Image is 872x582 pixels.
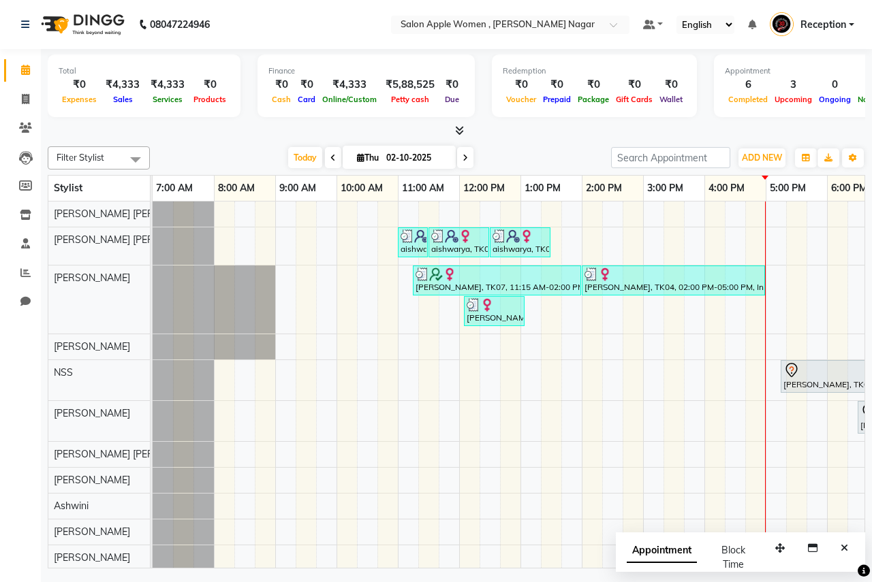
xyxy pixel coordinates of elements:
div: [PERSON_NAME], TK04, 02:00 PM-05:00 PM, In House Packages - [DEMOGRAPHIC_DATA] beauty package 1800 [583,268,764,293]
a: 2:00 PM [582,178,625,198]
span: NSS [54,366,73,378]
div: ₹0 [440,77,464,93]
span: Sales [110,95,136,104]
span: Wallet [656,95,686,104]
div: ₹0 [268,77,294,93]
div: ₹0 [540,77,574,93]
span: Completed [725,95,771,104]
div: ₹0 [503,77,540,93]
div: [PERSON_NAME], TK07, 11:15 AM-02:00 PM, Sugar wax - Regular - Full legs wax - [DEMOGRAPHIC_DATA] ... [414,268,580,293]
span: [PERSON_NAME] [54,340,130,353]
img: logo [35,5,128,44]
span: Block Time [721,544,745,570]
span: Petty cash [388,95,433,104]
div: ₹5,88,525 [380,77,440,93]
span: [PERSON_NAME] [PERSON_NAME] [54,208,209,220]
span: [PERSON_NAME] [PERSON_NAME] [54,233,209,246]
span: Today [288,147,322,168]
div: 0 [815,77,854,93]
div: ₹4,333 [100,77,145,93]
span: Stylist [54,182,82,194]
div: 6 [725,77,771,93]
div: ₹0 [294,77,319,93]
span: Appointment [627,538,697,563]
img: Reception [770,12,794,36]
input: Search Appointment [611,147,730,168]
div: ₹0 [656,77,686,93]
a: 10:00 AM [337,178,386,198]
a: 9:00 AM [276,178,320,198]
div: 3 [771,77,815,93]
span: Package [574,95,612,104]
a: 8:00 AM [215,178,258,198]
input: 2025-10-02 [382,148,450,168]
span: Prepaid [540,95,574,104]
span: [PERSON_NAME] [PERSON_NAME] [54,448,209,460]
a: 5:00 PM [766,178,809,198]
span: Gift Cards [612,95,656,104]
a: 6:00 PM [828,178,871,198]
b: 08047224946 [150,5,210,44]
div: [PERSON_NAME], TK06, 12:05 PM-01:05 PM, EXCLUSIVE SERVICES - Saree Drapping - [DEMOGRAPHIC_DATA] ... [465,298,523,324]
div: aishwarya, TK05, 11:30 AM-12:30 PM, Hair Styling - Blow dry - [DEMOGRAPHIC_DATA] [430,229,488,255]
span: Reception [800,18,846,32]
span: Due [441,95,463,104]
span: [PERSON_NAME] [54,526,130,538]
span: [PERSON_NAME] [54,474,130,486]
div: aishwarya, TK05, 11:00 AM-11:30 AM, Hair Wash - Wella - [DEMOGRAPHIC_DATA] [399,229,426,255]
a: 3:00 PM [644,178,687,198]
span: [PERSON_NAME] [54,551,130,564]
span: Upcoming [771,95,815,104]
div: Finance [268,65,464,77]
div: ₹4,333 [145,77,190,93]
span: Expenses [59,95,100,104]
a: 12:00 PM [460,178,508,198]
span: Cash [268,95,294,104]
button: Close [835,538,854,559]
div: ₹0 [190,77,230,93]
span: Filter Stylist [57,152,104,163]
div: Redemption [503,65,686,77]
div: aishwarya, TK05, 12:30 PM-01:30 PM, Flicks / fringes - [DEMOGRAPHIC_DATA] [491,229,549,255]
button: ADD NEW [738,148,785,167]
span: Thu [354,152,382,163]
span: ADD NEW [742,152,782,163]
span: Online/Custom [319,95,380,104]
span: Voucher [503,95,540,104]
div: ₹4,333 [319,77,380,93]
span: Ashwini [54,500,89,512]
span: [PERSON_NAME] [54,407,130,419]
span: Services [149,95,186,104]
span: Products [190,95,230,104]
div: Total [59,65,230,77]
div: ₹0 [59,77,100,93]
a: 1:00 PM [521,178,564,198]
div: ₹0 [574,77,612,93]
a: 11:00 AM [399,178,448,198]
span: Ongoing [815,95,854,104]
span: [PERSON_NAME] [54,272,130,284]
a: 4:00 PM [705,178,748,198]
a: 7:00 AM [153,178,196,198]
div: ₹0 [612,77,656,93]
span: Card [294,95,319,104]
